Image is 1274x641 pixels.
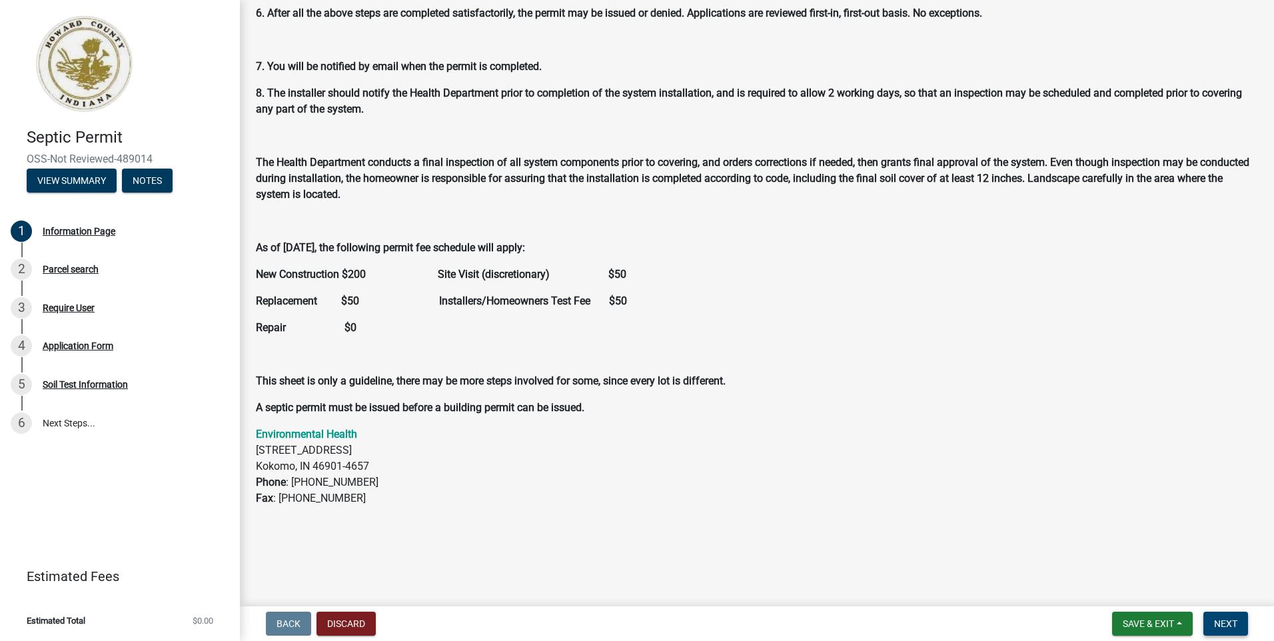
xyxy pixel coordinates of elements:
div: 4 [11,335,32,356]
strong: Repair $0 [256,321,356,334]
strong: Replacement $50 Installers/Homeowners Test Fee $50 [256,295,627,307]
strong: A septic permit must be issued before a building permit can be issued. [256,401,584,414]
h4: Septic Permit [27,128,229,147]
span: $0.00 [193,616,213,625]
div: 3 [11,297,32,319]
div: Application Form [43,341,113,350]
wm-modal-confirm: Summary [27,176,117,187]
strong: 6. After all the above steps are completed satisfactorily, the permit may be issued or denied. Ap... [256,7,982,19]
button: Back [266,612,311,636]
div: 6 [11,412,32,434]
div: Information Page [43,227,115,236]
div: Soil Test Information [43,380,128,389]
strong: Phone [256,476,286,488]
div: Parcel search [43,265,99,274]
button: Discard [317,612,376,636]
button: View Summary [27,169,117,193]
wm-modal-confirm: Notes [122,176,173,187]
p: [STREET_ADDRESS] Kokomo, IN 46901-4657 : [PHONE_NUMBER] : [PHONE_NUMBER] [256,426,1258,538]
strong: New Construction $200 Site Visit (discretionary) $50 [256,268,626,281]
div: Require User [43,303,95,313]
div: 2 [11,259,32,280]
strong: The Health Department conducts a final inspection of all system components prior to covering, and... [256,156,1249,201]
div: 1 [11,221,32,242]
button: Notes [122,169,173,193]
strong: 7. You will be notified by email when the permit is completed. [256,60,542,73]
span: Estimated Total [27,616,85,625]
a: Environmental Health [256,428,357,440]
a: Estimated Fees [11,563,219,590]
span: Next [1214,618,1237,629]
button: Save & Exit [1112,612,1193,636]
strong: As of [DATE], the following permit fee schedule will apply: [256,241,525,254]
strong: Fax [256,492,273,504]
img: Howard County, Indiana [27,14,141,114]
button: Next [1203,612,1248,636]
span: Back [277,618,301,629]
span: OSS-Not Reviewed-489014 [27,153,213,165]
strong: 8. The installer should notify the Health Department prior to completion of the system installati... [256,87,1242,115]
span: Save & Exit [1123,618,1174,629]
strong: This sheet is only a guideline, there may be more steps involved for some, since every lot is dif... [256,374,726,387]
div: 5 [11,374,32,395]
